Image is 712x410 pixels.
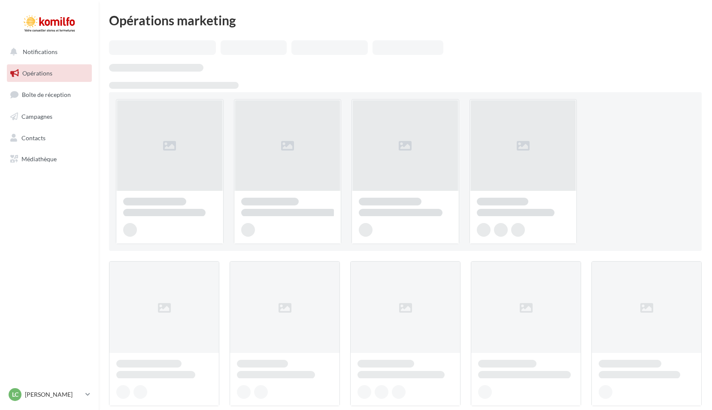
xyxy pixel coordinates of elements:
[23,48,58,55] span: Notifications
[7,386,92,403] a: Lc [PERSON_NAME]
[5,64,94,82] a: Opérations
[21,134,45,141] span: Contacts
[5,108,94,126] a: Campagnes
[5,150,94,168] a: Médiathèque
[25,390,82,399] p: [PERSON_NAME]
[5,129,94,147] a: Contacts
[5,85,94,104] a: Boîte de réception
[109,14,702,27] div: Opérations marketing
[21,155,57,163] span: Médiathèque
[21,113,52,120] span: Campagnes
[22,91,71,98] span: Boîte de réception
[22,69,52,77] span: Opérations
[12,390,18,399] span: Lc
[5,43,90,61] button: Notifications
